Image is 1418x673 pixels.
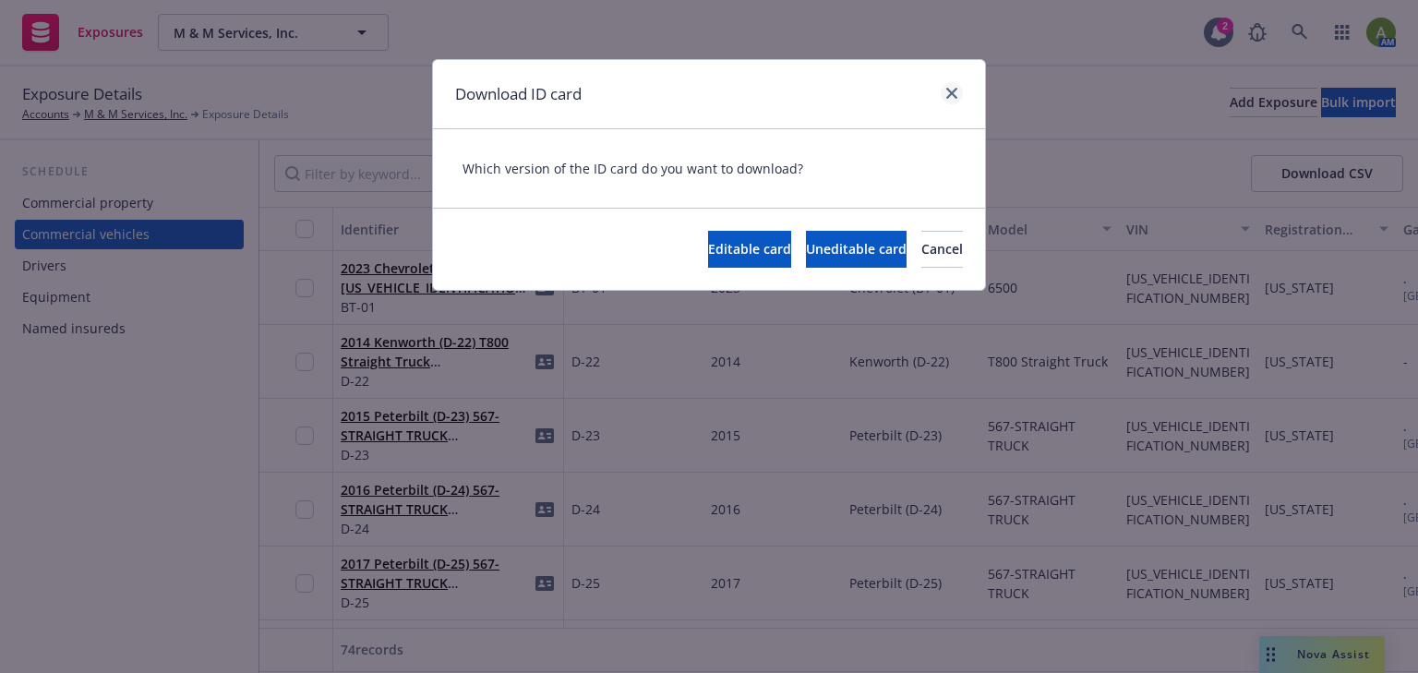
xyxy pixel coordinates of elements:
button: Cancel [921,231,963,268]
a: close [941,82,963,104]
span: Editable card [708,240,791,258]
button: Editable card [708,231,791,268]
span: Uneditable card [806,240,907,258]
button: Uneditable card [806,231,907,268]
span: Cancel [921,240,963,258]
span: Which version of the ID card do you want to download? [463,160,803,177]
h1: Download ID card [455,82,582,106]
